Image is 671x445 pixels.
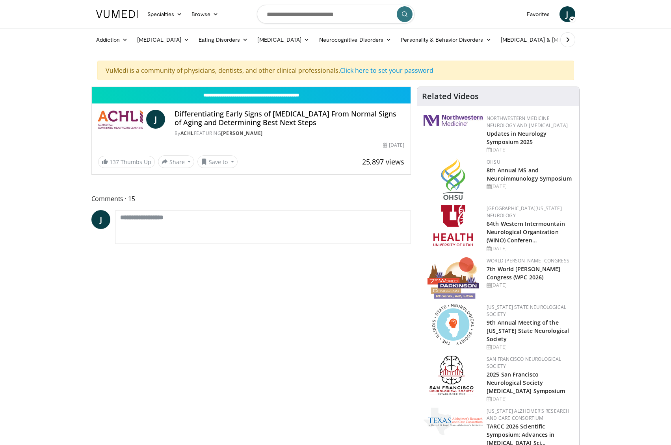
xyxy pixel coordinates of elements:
[253,32,314,48] a: [MEDICAL_DATA]
[197,155,238,168] button: Save to
[96,10,138,18] img: VuMedi Logo
[383,142,404,149] div: [DATE]
[441,159,465,200] img: da959c7f-65a6-4fcf-a939-c8c702e0a770.png.150x105_q85_autocrop_double_scale_upscale_version-0.2.png
[110,158,119,166] span: 137
[91,210,110,229] a: J
[146,110,165,129] a: J
[424,408,483,435] img: c78a2266-bcdd-4805-b1c2-ade407285ecb.png.150x105_q85_autocrop_double_scale_upscale_version-0.2.png
[158,155,195,168] button: Share
[522,6,555,22] a: Favorites
[487,408,569,421] a: [US_STATE] Alzheimer’s Research and Care Consortium
[175,110,404,127] h4: Differentiating Early Signs of [MEDICAL_DATA] From Normal Signs of Aging and Determining Best Nex...
[496,32,609,48] a: [MEDICAL_DATA] & [MEDICAL_DATA]
[428,257,479,299] img: 16fe1da8-a9a0-4f15-bd45-1dd1acf19c34.png.150x105_q85_autocrop_double_scale_upscale_version-0.2.png
[396,32,496,48] a: Personality & Behavior Disorders
[91,32,133,48] a: Addiction
[180,130,194,137] a: ACHL
[487,146,573,153] div: [DATE]
[487,265,560,281] a: 7th World [PERSON_NAME] Congress (WPC 2026)
[432,304,474,345] img: 71a8b48c-8850-4916-bbdd-e2f3ccf11ef9.png.150x105_q85_autocrop_double_scale_upscale_version-0.2.png
[314,32,396,48] a: Neurocognitive Disorders
[97,61,574,80] div: VuMedi is a community of physicians, dentists, and other clinical professionals.
[487,245,573,252] div: [DATE]
[487,183,573,190] div: [DATE]
[91,194,411,204] span: Comments 15
[362,157,404,166] span: 25,897 views
[487,282,573,289] div: [DATE]
[221,130,263,137] a: [PERSON_NAME]
[187,6,223,22] a: Browse
[194,32,253,48] a: Eating Disorders
[429,356,477,397] img: ad8adf1f-d405-434e-aebe-ebf7635c9b5d.png.150x105_q85_autocrop_double_scale_upscale_version-0.2.png
[143,6,187,22] a: Specialties
[487,371,565,395] a: 2025 San Francisco Neurological Society [MEDICAL_DATA] Symposium
[424,115,483,126] img: 2a462fb6-9365-492a-ac79-3166a6f924d8.png.150x105_q85_autocrop_double_scale_upscale_version-0.2.jpg
[132,32,194,48] a: [MEDICAL_DATA]
[487,220,565,244] a: 64th Western Intermountain Neurological Organization (WINO) Conferen…
[487,159,500,165] a: OHSU
[487,205,562,219] a: [GEOGRAPHIC_DATA][US_STATE] Neurology
[175,130,404,137] div: By FEATURING
[487,130,546,146] a: Updates in Neurology Symposium 2025
[487,166,572,182] a: 8th Annual MS and Neuroimmunology Symposium
[487,395,573,403] div: [DATE]
[559,6,575,22] a: J
[487,304,566,318] a: [US_STATE] State Neurological Society
[487,257,569,264] a: World [PERSON_NAME] Congress
[257,5,414,24] input: Search topics, interventions
[487,356,561,369] a: San Francisco Neurological Society
[487,343,573,351] div: [DATE]
[422,92,479,101] h4: Related Videos
[433,205,473,246] img: f6362829-b0a3-407d-a044-59546adfd345.png.150x105_q85_autocrop_double_scale_upscale_version-0.2.png
[98,110,143,129] img: ACHL
[487,319,569,343] a: 9th Annual Meeting of the [US_STATE] State Neurological Society
[340,66,433,75] a: Click here to set your password
[98,156,155,168] a: 137 Thumbs Up
[487,115,568,129] a: Northwestern Medicine Neurology and [MEDICAL_DATA]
